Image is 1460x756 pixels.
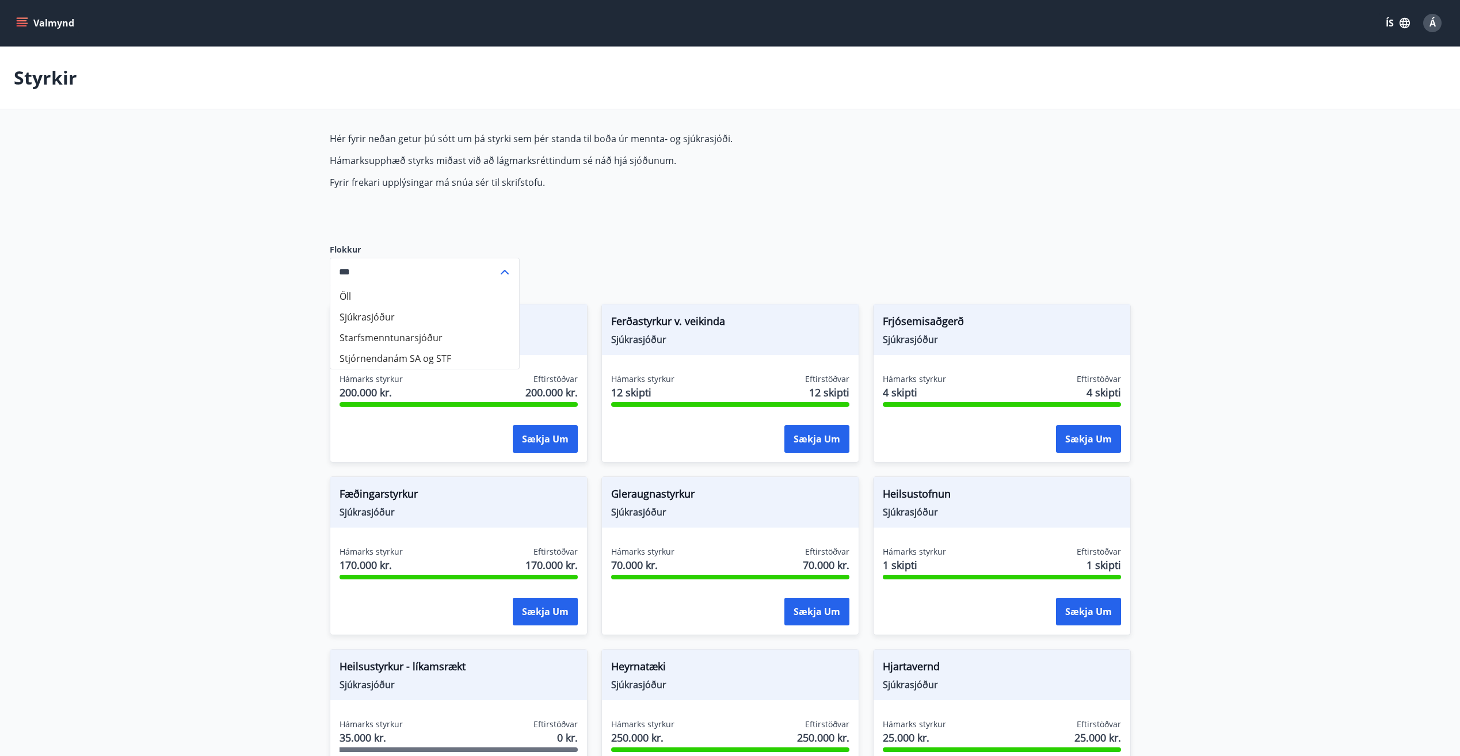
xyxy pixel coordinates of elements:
span: Sjúkrasjóður [611,333,849,346]
span: Hámarks styrkur [340,719,403,730]
button: Sækja um [513,425,578,453]
span: 1 skipti [1087,558,1121,572]
button: Sækja um [513,598,578,625]
span: Eftirstöðvar [1077,546,1121,558]
span: 250.000 kr. [611,730,674,745]
span: Sjúkrasjóður [340,678,578,691]
li: Starfsmenntunarsjóður [330,327,519,348]
span: Eftirstöðvar [805,546,849,558]
span: Gleraugnastyrkur [611,486,849,506]
span: 25.000 kr. [1074,730,1121,745]
span: 4 skipti [883,385,946,400]
button: ÍS [1379,13,1416,33]
span: 170.000 kr. [525,558,578,572]
span: Sjúkrasjóður [883,678,1121,691]
button: Sækja um [784,425,849,453]
span: Hámarks styrkur [340,373,403,385]
span: 1 skipti [883,558,946,572]
span: 70.000 kr. [611,558,674,572]
span: 12 skipti [809,385,849,400]
span: Á [1429,17,1436,29]
span: Sjúkrasjóður [340,506,578,518]
span: Eftirstöðvar [1077,719,1121,730]
button: menu [14,13,79,33]
button: Á [1419,9,1446,37]
span: Sjúkrasjóður [611,678,849,691]
span: Sjúkrasjóður [611,506,849,518]
span: 25.000 kr. [883,730,946,745]
span: Hámarks styrkur [883,546,946,558]
span: Eftirstöðvar [805,373,849,385]
li: Öll [330,286,519,307]
span: Hámarks styrkur [883,719,946,730]
span: Eftirstöðvar [533,546,578,558]
span: Hámarks styrkur [883,373,946,385]
span: 250.000 kr. [797,730,849,745]
span: Sjúkrasjóður [883,506,1121,518]
span: 0 kr. [557,730,578,745]
span: 200.000 kr. [525,385,578,400]
span: Sjúkrasjóður [883,333,1121,346]
button: Sækja um [1056,598,1121,625]
span: Heyrnatæki [611,659,849,678]
label: Flokkur [330,244,520,255]
button: Sækja um [1056,425,1121,453]
span: 70.000 kr. [803,558,849,572]
span: Ferðastyrkur v. veikinda [611,314,849,333]
span: Eftirstöðvar [533,719,578,730]
span: Hjartavernd [883,659,1121,678]
li: Sjúkrasjóður [330,307,519,327]
p: Styrkir [14,65,77,90]
span: Heilsustyrkur - líkamsrækt [340,659,578,678]
span: 200.000 kr. [340,385,403,400]
span: 35.000 kr. [340,730,403,745]
span: 4 skipti [1087,385,1121,400]
p: Fyrir frekari upplýsingar má snúa sér til skrifstofu. [330,176,873,189]
button: Sækja um [784,598,849,625]
span: Hámarks styrkur [611,546,674,558]
span: Eftirstöðvar [1077,373,1121,385]
span: Frjósemisaðgerð [883,314,1121,333]
span: 12 skipti [611,385,674,400]
span: Eftirstöðvar [533,373,578,385]
p: Hámarksupphæð styrks miðast við að lágmarksréttindum sé náð hjá sjóðunum. [330,154,873,167]
span: Heilsustofnun [883,486,1121,506]
span: Hámarks styrkur [340,546,403,558]
span: Eftirstöðvar [805,719,849,730]
span: Fæðingarstyrkur [340,486,578,506]
span: 170.000 kr. [340,558,403,572]
span: Hámarks styrkur [611,719,674,730]
li: Stjórnendanám SA og STF [330,348,519,369]
span: Hámarks styrkur [611,373,674,385]
p: Hér fyrir neðan getur þú sótt um þá styrki sem þér standa til boða úr mennta- og sjúkrasjóði. [330,132,873,145]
